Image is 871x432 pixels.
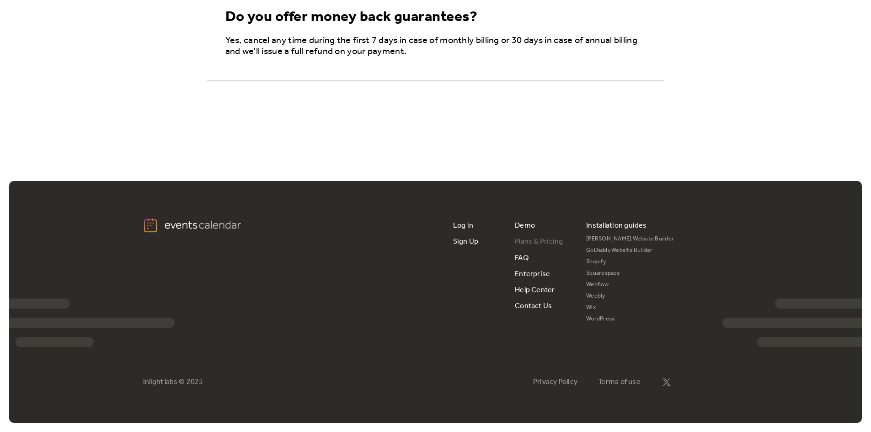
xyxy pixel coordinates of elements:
a: Plans & Pricing [515,234,563,250]
a: FAQ [515,250,529,266]
a: Weebly [586,291,674,302]
div: inlight labs © [143,378,185,386]
a: Shopify [586,256,674,268]
a: WordPress [586,314,674,325]
a: Webflow [586,279,674,291]
a: Help Center [515,282,555,298]
a: Terms of use [598,378,641,386]
a: Enterprise [515,266,550,282]
a: Privacy Policy [533,378,577,386]
div: Installation guides [586,218,647,234]
a: GoDaddy Website Builder [586,245,674,256]
a: Demo [515,218,535,234]
a: Squarespace [586,268,674,279]
a: Sign Up [453,234,479,250]
a: Contact Us [515,298,552,314]
a: [PERSON_NAME] Website Builder [586,234,674,245]
div: Do you offer money back guarantees? [225,9,478,26]
p: Yes, cancel any time during the first 7 days in case of monthly billing or 30 days in case of ann... [225,35,650,57]
a: Log in [453,218,473,234]
div: 2025 [187,378,203,386]
a: Wix [586,302,674,314]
